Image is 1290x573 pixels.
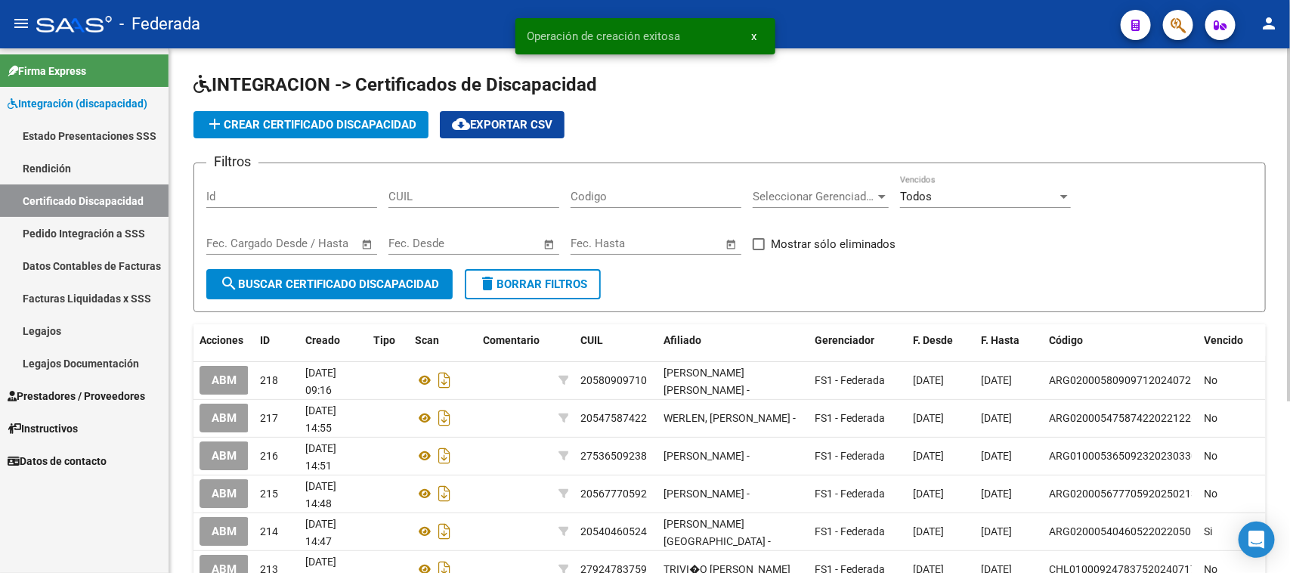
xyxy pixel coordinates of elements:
[269,237,342,250] input: End date
[483,334,540,346] span: Comentario
[580,334,603,346] span: CUIL
[981,374,1012,386] span: [DATE]
[913,525,944,537] span: [DATE]
[220,274,238,293] mat-icon: search
[119,8,200,41] span: - Federada
[815,488,885,500] span: FS1 - Federada
[1204,412,1217,424] span: No
[8,420,78,437] span: Instructivos
[452,118,552,132] span: Exportar CSV
[478,277,587,291] span: Borrar Filtros
[815,374,885,386] span: FS1 - Federada
[200,404,249,432] button: ABM
[571,237,620,250] input: Start date
[260,374,278,386] span: 218
[440,111,565,138] button: Exportar CSV
[913,488,944,500] span: [DATE]
[206,115,224,133] mat-icon: add
[664,450,750,462] span: [PERSON_NAME] -
[8,95,147,112] span: Integración (discapacidad)
[771,235,896,253] span: Mostrar sólo eliminados
[975,324,1043,357] datatable-header-cell: F. Hasta
[1239,522,1275,558] div: Open Intercom Messenger
[305,367,336,396] span: [DATE] 09:16
[220,277,439,291] span: Buscar Certificado Discapacidad
[305,442,336,472] span: [DATE] 14:51
[451,237,524,250] input: End date
[409,324,477,357] datatable-header-cell: Scan
[200,441,249,469] button: ABM
[206,151,258,172] h3: Filtros
[900,190,932,203] span: Todos
[664,334,701,346] span: Afiliado
[12,14,30,33] mat-icon: menu
[753,190,875,203] span: Seleccionar Gerenciador
[633,237,707,250] input: End date
[305,480,336,510] span: [DATE] 14:48
[193,324,254,357] datatable-header-cell: Acciones
[212,450,237,463] span: ABM
[367,324,409,357] datatable-header-cell: Tipo
[815,412,885,424] span: FS1 - Federada
[193,111,428,138] button: Crear Certificado Discapacidad
[435,406,454,430] i: Descargar documento
[907,324,975,357] datatable-header-cell: F. Desde
[1049,450,1279,462] span: ARG01000536509232023033020330330ERI266
[1204,450,1217,462] span: No
[1049,374,1284,386] span: ARG02000580909712024072520290725SAN219
[913,374,944,386] span: [DATE]
[415,334,439,346] span: Scan
[200,334,243,346] span: Acciones
[664,412,796,424] span: WERLEN, [PERSON_NAME] -
[212,412,237,426] span: ABM
[664,518,771,547] span: [PERSON_NAME][GEOGRAPHIC_DATA] -
[913,412,944,424] span: [DATE]
[435,368,454,392] i: Descargar documento
[1204,374,1217,386] span: No
[913,334,953,346] span: F. Desde
[541,236,558,253] button: Open calendar
[981,488,1012,500] span: [DATE]
[574,324,657,357] datatable-header-cell: CUIL
[200,517,249,545] button: ABM
[373,334,395,346] span: Tipo
[260,450,278,462] span: 216
[8,388,145,404] span: Prestadores / Proveedores
[981,334,1019,346] span: F. Hasta
[981,412,1012,424] span: [DATE]
[435,444,454,468] i: Descargar documento
[740,23,769,50] button: x
[260,488,278,500] span: 215
[299,324,367,357] datatable-header-cell: Creado
[664,367,750,396] span: [PERSON_NAME] [PERSON_NAME] -
[981,525,1012,537] span: [DATE]
[8,453,107,469] span: Datos de contacto
[1204,488,1217,500] span: No
[580,485,647,503] div: 20567770592
[815,450,885,462] span: FS1 - Federada
[1049,412,1285,424] span: ARG02000547587422022122620291226COR234
[1204,525,1212,537] span: Si
[8,63,86,79] span: Firma Express
[1204,334,1243,346] span: Vencido
[580,523,647,540] div: 20540460524
[752,29,757,43] span: x
[1198,324,1266,357] datatable-header-cell: Vencido
[913,450,944,462] span: [DATE]
[212,488,237,501] span: ABM
[305,404,336,434] span: [DATE] 14:55
[206,269,453,299] button: Buscar Certificado Discapacidad
[435,519,454,544] i: Descargar documento
[809,324,907,357] datatable-header-cell: Gerenciador
[260,334,270,346] span: ID
[206,118,416,132] span: Crear Certificado Discapacidad
[435,482,454,506] i: Descargar documento
[305,334,340,346] span: Creado
[657,324,809,357] datatable-header-cell: Afiliado
[664,488,750,500] span: [PERSON_NAME] -
[981,450,1012,462] span: [DATE]
[254,324,299,357] datatable-header-cell: ID
[815,334,874,346] span: Gerenciador
[1043,324,1198,357] datatable-header-cell: Código
[527,29,681,44] span: Operación de creación exitosa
